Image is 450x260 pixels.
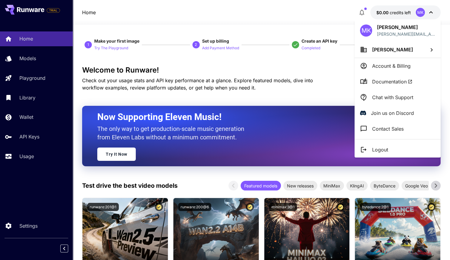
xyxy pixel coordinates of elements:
[371,109,414,117] p: Join us on Discord
[377,31,435,37] div: maki@clipsprintai.com
[372,94,413,101] p: Chat with Support
[372,78,412,85] span: Documentation
[372,125,404,132] p: Contact Sales
[360,24,372,37] div: MK
[372,146,388,153] p: Logout
[377,31,435,37] p: [PERSON_NAME][EMAIL_ADDRESS][DOMAIN_NAME]
[377,24,435,31] p: [PERSON_NAME]
[372,47,413,53] span: [PERSON_NAME]
[355,41,441,58] button: [PERSON_NAME]
[372,62,411,70] p: Account & Billing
